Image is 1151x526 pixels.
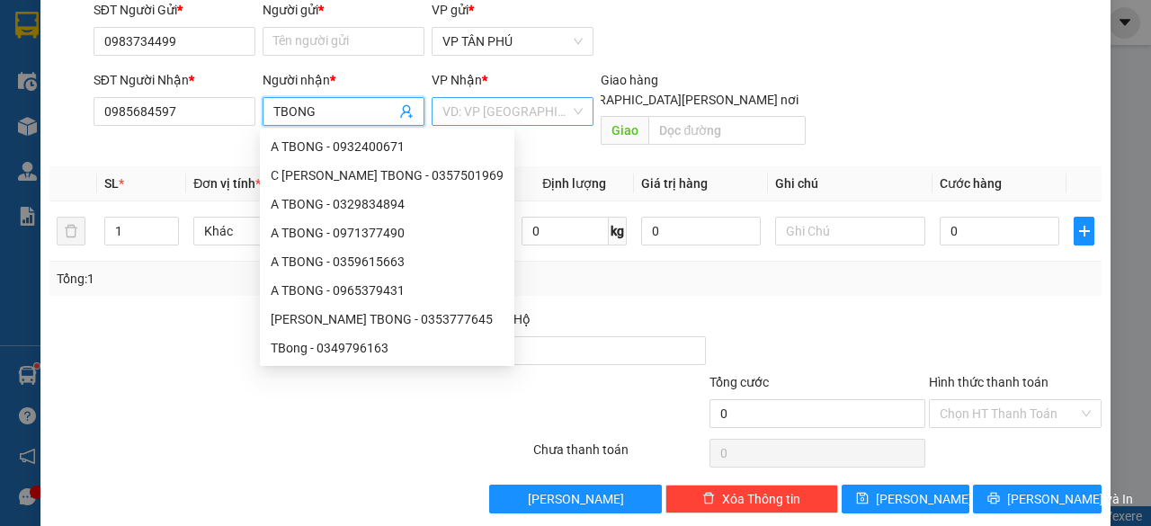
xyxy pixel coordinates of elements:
div: Chưa thanh toán [531,440,708,471]
span: [PERSON_NAME] [528,489,624,509]
span: printer [987,492,1000,506]
span: delete [702,492,715,506]
div: A TBONG - 0932400671 [260,132,514,161]
div: C [PERSON_NAME] TBONG - 0357501969 [271,165,504,185]
span: Cước hàng [940,176,1002,191]
div: SĐT Người Nhận [94,70,255,90]
div: A TBONG - 0359615663 [271,252,504,272]
div: DUYEN TBONG - 0353777645 [260,305,514,334]
button: printer[PERSON_NAME] và In [973,485,1102,513]
label: Hình thức thanh toán [929,375,1048,389]
span: save [856,492,869,506]
span: Giao hàng [601,73,658,87]
input: Dọc đường [648,116,805,145]
span: Tổng cước [709,375,769,389]
span: [PERSON_NAME] [876,489,972,509]
div: A TBONG - 0932400671 [271,137,504,156]
span: Giao [601,116,648,145]
div: A TBONG - 0971377490 [260,218,514,247]
span: kg [609,217,627,245]
input: Ghi Chú [775,217,925,245]
div: TBong - 0349796163 [271,338,504,358]
span: user-add [399,104,414,119]
span: SL [104,176,119,191]
div: Người nhận [263,70,424,90]
span: Định lượng [542,176,606,191]
div: TBong - 0349796163 [260,334,514,362]
div: Tổng: 1 [57,269,446,289]
span: VP Nhận [432,73,482,87]
div: A TBONG - 0329834894 [271,194,504,214]
button: save[PERSON_NAME] [842,485,970,513]
div: [PERSON_NAME] TBONG - 0353777645 [271,309,504,329]
div: A TBONG - 0971377490 [271,223,504,243]
button: plus [1074,217,1094,245]
input: 0 [641,217,761,245]
span: [PERSON_NAME] và In [1007,489,1133,509]
div: A TBONG - 0965379431 [260,276,514,305]
button: delete [57,217,85,245]
button: [PERSON_NAME] [489,485,662,513]
div: A TBONG - 0965379431 [271,281,504,300]
div: A TBONG - 0329834894 [260,190,514,218]
span: Giá trị hàng [641,176,708,191]
span: VP TÂN PHÚ [442,28,583,55]
button: deleteXóa Thông tin [665,485,838,513]
span: plus [1075,224,1093,238]
div: A TBONG - 0359615663 [260,247,514,276]
th: Ghi chú [768,166,932,201]
span: Xóa Thông tin [722,489,800,509]
span: Khác [204,218,333,245]
span: Đơn vị tính [193,176,261,191]
div: C PHUONG TBONG - 0357501969 [260,161,514,190]
span: [GEOGRAPHIC_DATA][PERSON_NAME] nơi [553,90,806,110]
